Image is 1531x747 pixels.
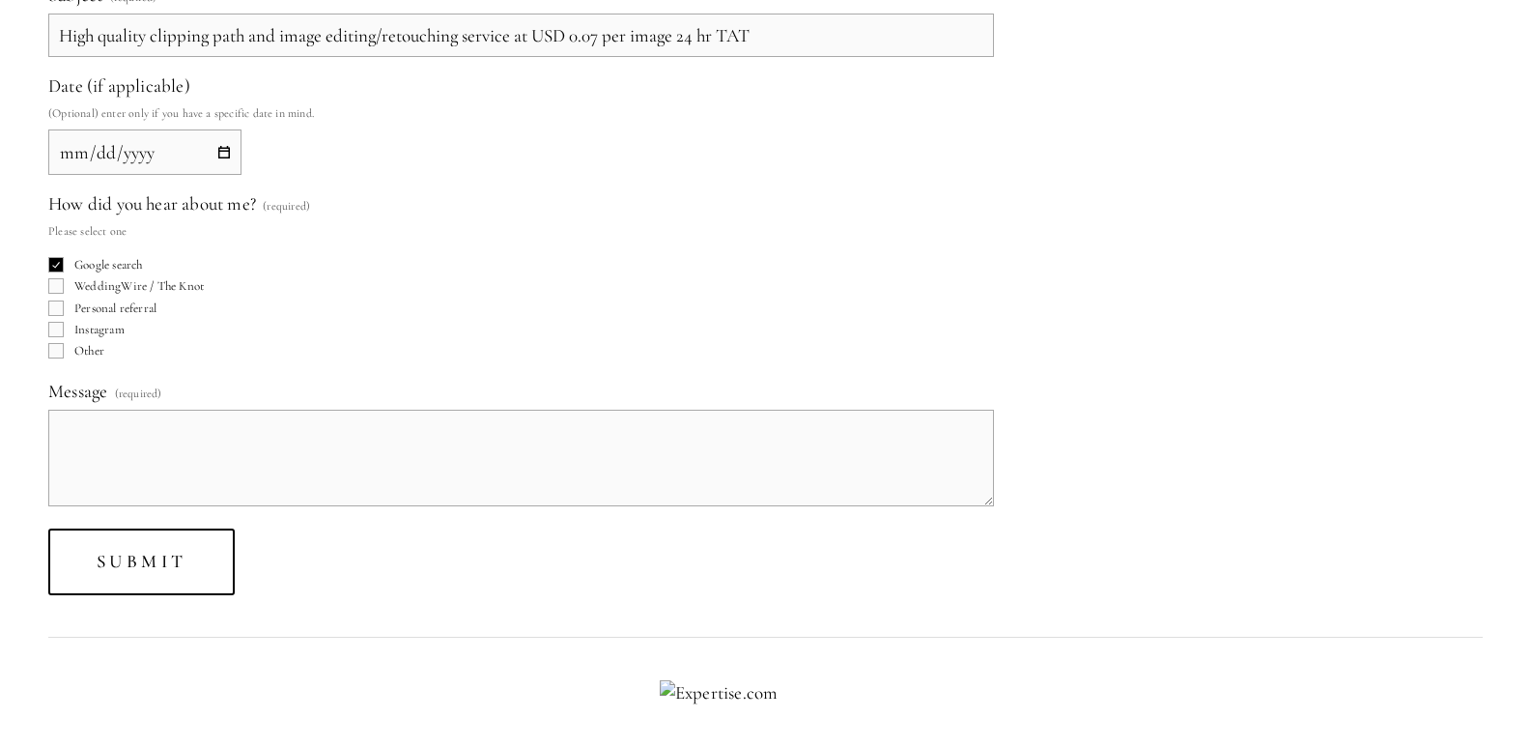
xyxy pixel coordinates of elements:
[48,74,190,97] span: Date (if applicable)
[74,278,204,294] span: WeddingWire / The Knot
[74,322,125,337] span: Instagram
[263,193,310,218] span: (required)
[97,550,187,572] span: Submit
[74,257,142,273] span: Google search
[74,301,156,316] span: Personal referral
[48,101,994,126] p: (Optional) enter only if you have a specific date in mind.
[48,380,107,402] span: Message
[48,192,256,215] span: How did you hear about me?
[48,343,64,359] input: Other
[48,529,235,595] button: SubmitSubmit
[48,301,64,316] input: Personal referral
[115,381,162,406] span: (required)
[74,343,104,359] span: Other
[48,218,310,244] p: Please select one
[48,257,64,273] input: Google search
[48,322,64,337] input: Instagram
[48,278,64,294] input: WeddingWire / The Knot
